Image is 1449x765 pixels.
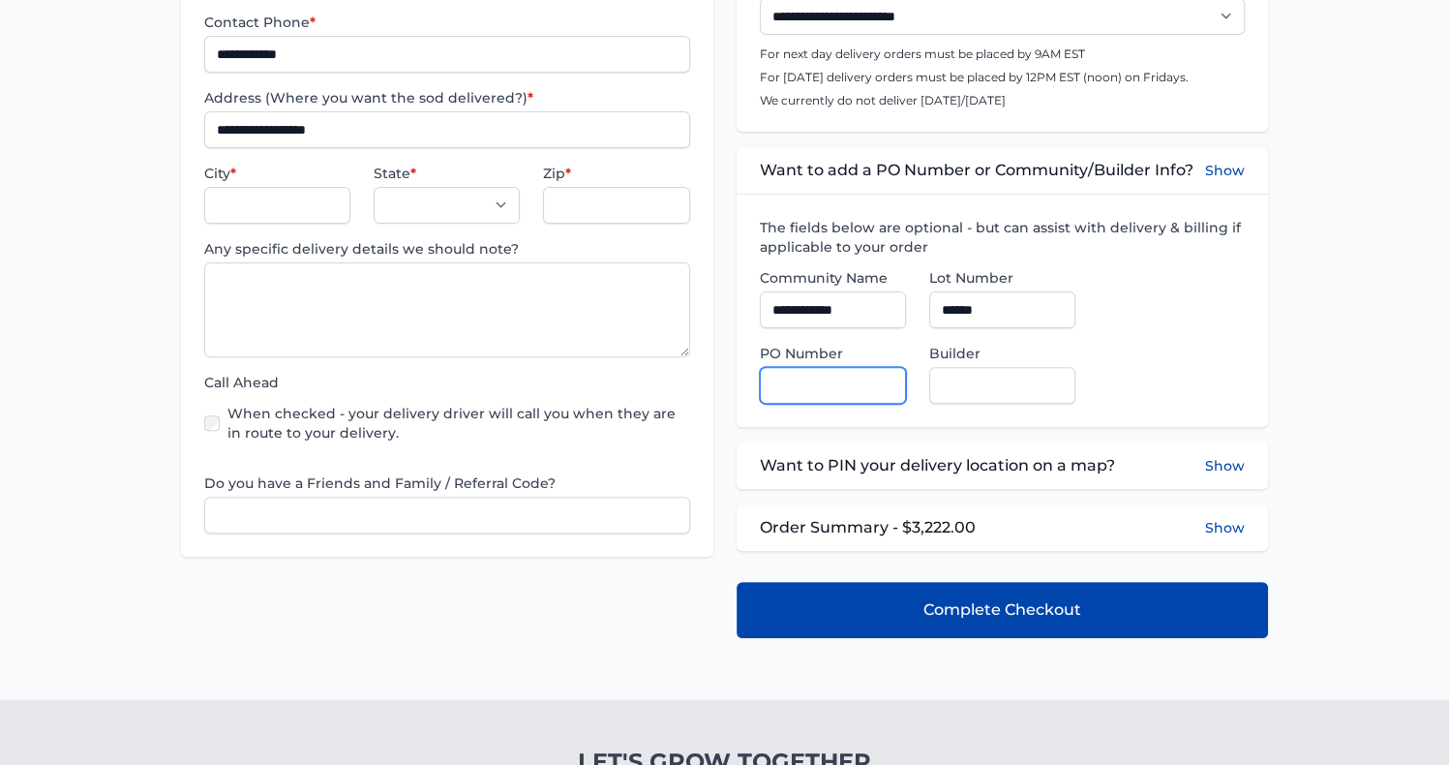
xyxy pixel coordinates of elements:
span: Want to PIN your delivery location on a map? [760,454,1115,477]
span: Want to add a PO Number or Community/Builder Info? [760,159,1193,182]
label: Zip [543,164,689,183]
p: We currently do not deliver [DATE]/[DATE] [760,93,1245,108]
p: For next day delivery orders must be placed by 9AM EST [760,46,1245,62]
label: Builder [929,344,1075,363]
label: The fields below are optional - but can assist with delivery & billing if applicable to your order [760,218,1245,257]
span: Order Summary - $3,222.00 [760,516,976,539]
label: Any specific delivery details we should note? [204,239,689,259]
label: Lot Number [929,268,1075,288]
label: When checked - your delivery driver will call you when they are in route to your delivery. [227,404,689,443]
button: Show [1205,159,1245,182]
label: Call Ahead [204,373,689,392]
button: Show [1205,454,1245,477]
label: Contact Phone [204,13,689,32]
label: Do you have a Friends and Family / Referral Code? [204,474,689,493]
button: Show [1205,518,1245,537]
label: Community Name [760,268,906,288]
button: Complete Checkout [737,582,1268,638]
label: PO Number [760,344,906,363]
label: State [374,164,520,183]
span: Complete Checkout [923,598,1081,622]
p: For [DATE] delivery orders must be placed by 12PM EST (noon) on Fridays. [760,70,1245,85]
label: City [204,164,350,183]
label: Address (Where you want the sod delivered?) [204,88,689,107]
